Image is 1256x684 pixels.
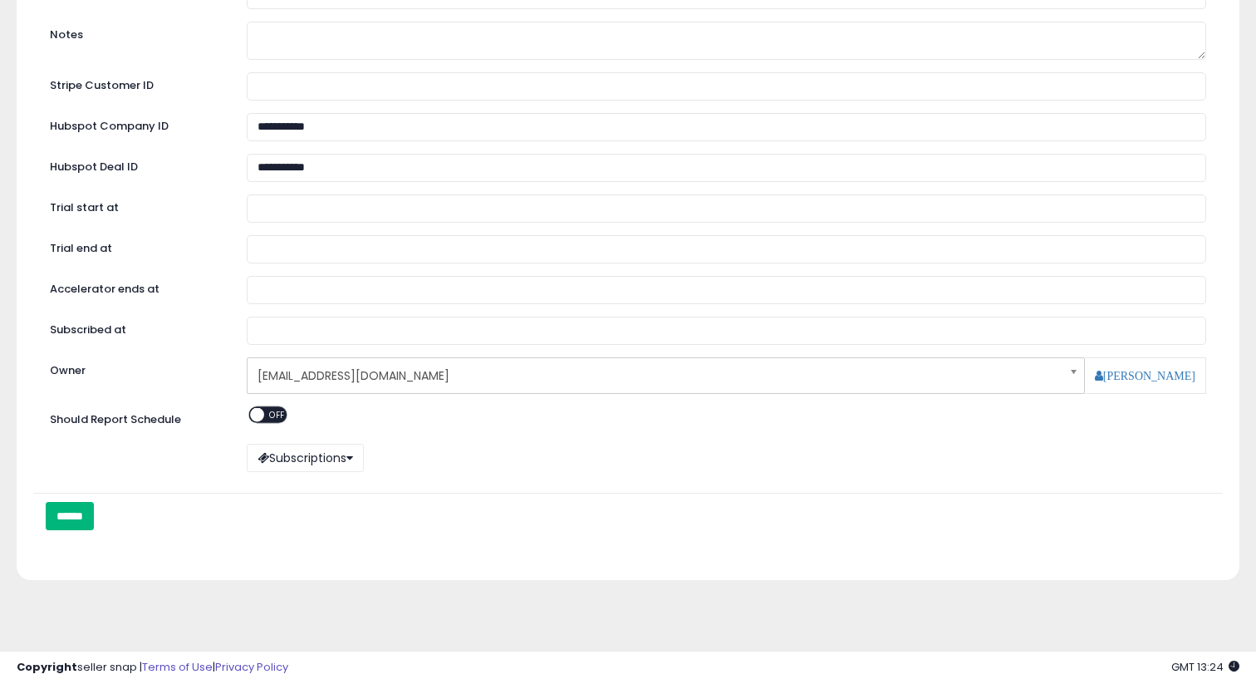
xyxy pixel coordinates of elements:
button: Subscriptions [247,444,364,472]
div: seller snap | | [17,660,288,676]
span: [EMAIL_ADDRESS][DOMAIN_NAME] [258,362,1052,390]
label: Stripe Customer ID [37,72,234,94]
label: Owner [50,363,86,379]
span: 2025-10-8 13:24 GMT [1171,659,1239,675]
label: Subscribed at [37,317,234,338]
a: Terms of Use [142,659,213,675]
label: Trial end at [37,235,234,257]
span: OFF [264,407,291,421]
label: Hubspot Deal ID [37,154,234,175]
a: Privacy Policy [215,659,288,675]
label: Should Report Schedule [50,412,181,428]
label: Trial start at [37,194,234,216]
strong: Copyright [17,659,77,675]
a: [PERSON_NAME] [1095,370,1195,381]
label: Hubspot Company ID [37,113,234,135]
label: Notes [37,22,234,43]
label: Accelerator ends at [37,276,234,298]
